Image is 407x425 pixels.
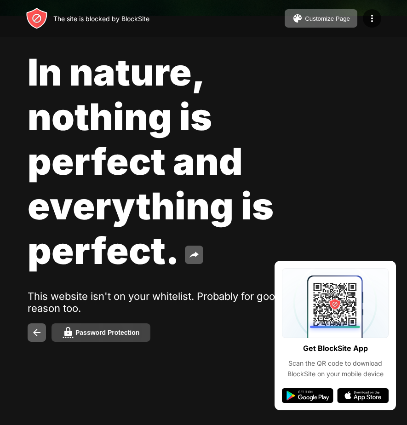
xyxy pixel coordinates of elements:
img: back.svg [31,327,42,338]
img: password.svg [63,327,74,338]
div: Password Protection [75,329,139,336]
div: Customize Page [305,15,350,22]
img: menu-icon.svg [367,13,378,24]
div: The site is blocked by BlockSite [53,15,149,23]
button: Password Protection [52,323,150,342]
div: This website isn't on your whitelist. Probably for good reason too. [28,290,312,314]
span: In nature, nothing is perfect and everything is perfect. [28,50,274,273]
button: Customize Page [285,9,357,28]
img: google-play.svg [282,388,333,403]
img: pallet.svg [292,13,303,24]
img: app-store.svg [337,388,389,403]
img: share.svg [189,249,200,260]
img: header-logo.svg [26,7,48,29]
